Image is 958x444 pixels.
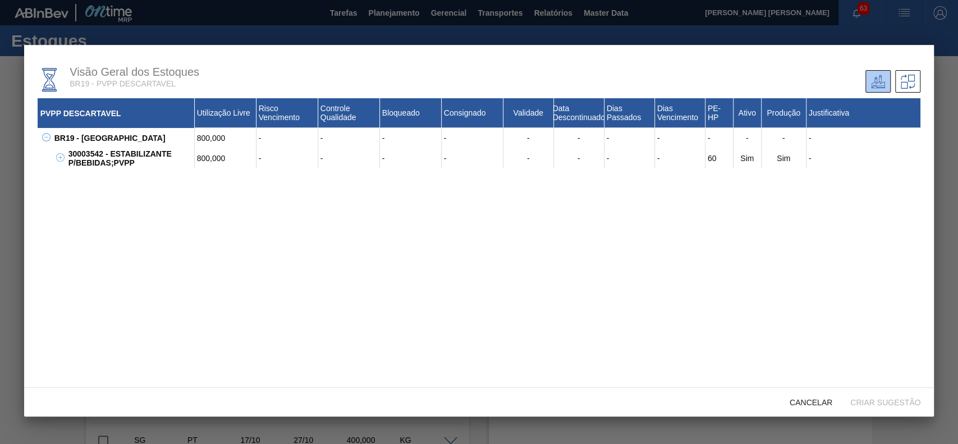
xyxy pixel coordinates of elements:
div: - [442,128,503,148]
div: - [604,128,655,148]
div: 800,000 [195,148,256,168]
span: Criar sugestão [841,398,929,407]
div: - [734,128,762,148]
div: - [380,128,442,148]
div: - [503,148,554,168]
div: Utilização Livre [195,98,256,128]
div: 30003542 - ESTABILIZANTE P/BEBIDAS;PVPP [66,148,195,168]
div: - [503,128,554,148]
div: - [554,148,604,168]
div: - [256,128,318,148]
div: Dias Vencimento [655,98,705,128]
div: - [705,128,734,148]
div: Ativo [734,98,762,128]
div: Consignado [442,98,503,128]
div: 800,000 [195,128,256,148]
div: - [256,148,318,168]
span: Cancelar [781,398,841,407]
div: - [806,148,921,168]
div: PVPP DESCARTAVEL [38,98,195,128]
div: - [604,148,655,168]
div: Unidade Atual/ Unidades [865,70,891,93]
div: Produção [762,98,806,128]
div: - [442,148,503,168]
div: PE-HP [705,98,734,128]
span: Visão Geral dos Estoques [70,66,199,78]
div: Sim [762,148,806,168]
div: - [762,128,806,148]
div: 60 [705,148,734,168]
div: - [655,148,705,168]
div: - [655,128,705,148]
span: BR19 - PVPP DESCARTAVEL [70,79,176,88]
button: Criar sugestão [841,392,929,412]
div: Sim [734,148,762,168]
div: Risco Vencimento [256,98,318,128]
div: - [806,128,921,148]
div: Sugestões de Trasferência [895,70,920,93]
div: - [318,128,380,148]
div: Controle Qualidade [318,98,380,128]
div: Data Descontinuado [554,98,604,128]
div: - [318,148,380,168]
div: Validade [503,98,554,128]
div: - [554,128,604,148]
div: BR19 - [GEOGRAPHIC_DATA] [52,128,195,148]
div: Dias Passados [604,98,655,128]
div: Justificativa [806,98,921,128]
div: Bloqueado [380,98,442,128]
button: Cancelar [781,392,841,412]
div: - [380,148,442,168]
